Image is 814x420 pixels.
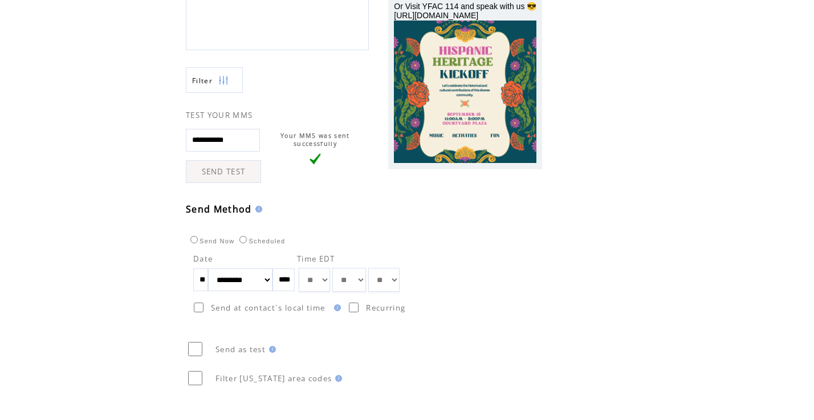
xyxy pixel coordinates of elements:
span: Send Method [186,203,252,215]
label: Send Now [188,238,234,244]
input: Scheduled [239,236,247,243]
span: Filter [US_STATE] area codes [215,373,332,384]
a: SEND TEST [186,160,261,183]
a: Filter [186,67,243,93]
span: Send at contact`s local time [211,303,325,313]
img: help.gif [266,346,276,353]
span: Recurring [366,303,405,313]
img: vLarge.png [310,153,321,165]
img: filters.png [218,68,229,93]
img: help.gif [331,304,341,311]
img: help.gif [332,375,342,382]
label: Scheduled [237,238,285,244]
span: Time EDT [297,254,335,264]
span: Date [193,254,213,264]
span: Send as test [215,344,266,354]
img: help.gif [252,206,262,213]
span: Your MMS was sent successfully [280,132,350,148]
span: TEST YOUR MMS [186,110,253,120]
span: Show filters [192,76,213,85]
input: Send Now [190,236,198,243]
